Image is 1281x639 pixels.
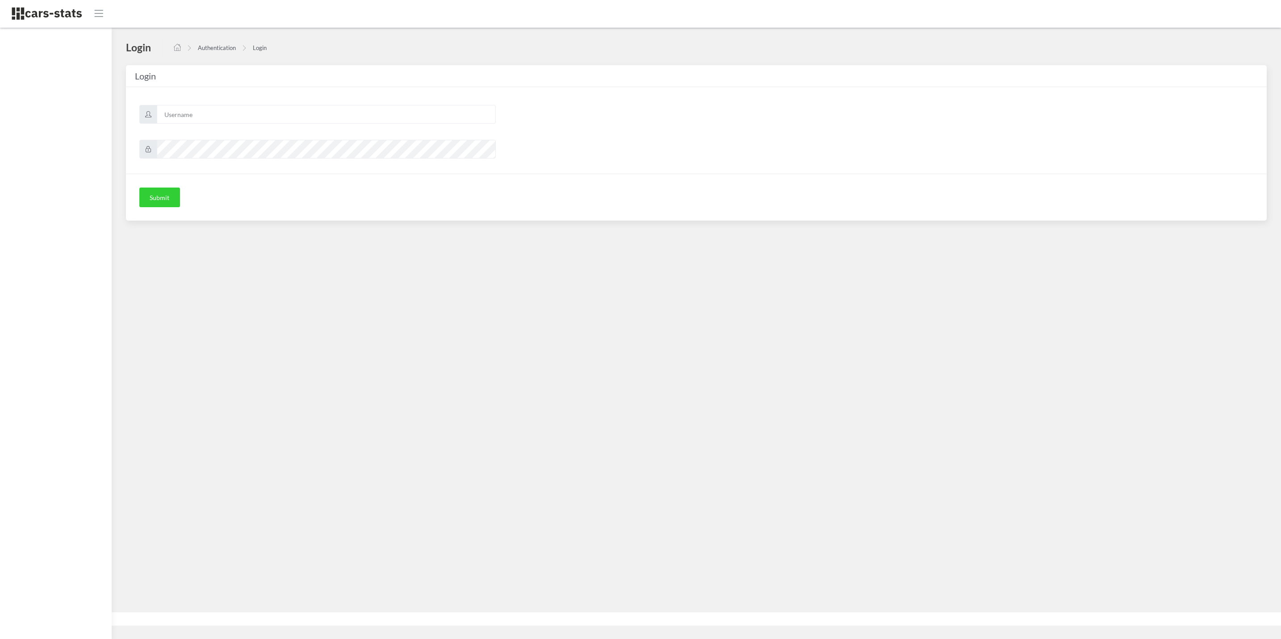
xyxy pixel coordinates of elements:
[135,71,156,81] span: Login
[139,188,180,207] button: Submit
[126,41,151,54] h4: Login
[11,7,83,21] img: navbar brand
[157,105,496,124] input: Username
[198,44,236,51] a: Authentication
[253,44,267,51] a: Login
